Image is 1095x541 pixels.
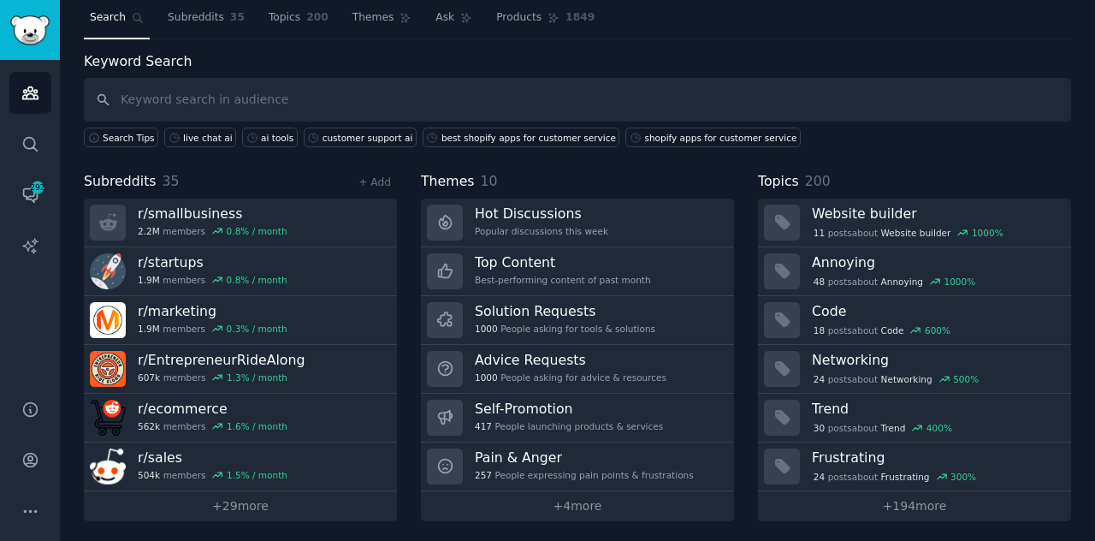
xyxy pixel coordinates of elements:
span: Subreddits [168,10,224,26]
span: Ask [435,10,454,26]
a: +194more [758,491,1071,521]
a: Topics200 [263,4,334,39]
a: r/sales504kmembers1.5% / month [84,443,397,491]
h3: r/ marketing [138,302,287,320]
div: post s about [812,225,1004,241]
h3: Solution Requests [475,302,655,320]
h3: Networking [812,351,1059,369]
h3: Top Content [475,253,651,271]
a: customer support ai [304,128,417,147]
div: post s about [812,274,977,289]
div: ai tools [261,132,293,144]
span: 1000 [475,323,498,335]
span: Search Tips [103,132,155,144]
span: 504k [138,469,160,481]
div: post s about [812,323,952,338]
span: 24 [814,373,825,385]
a: Advice Requests1000People asking for advice & resources [421,345,734,394]
span: Frustrating [881,471,930,483]
a: Annoying48postsaboutAnnoying1000% [758,247,1071,296]
img: marketing [90,302,126,338]
span: 10 [481,173,498,189]
h3: Website builder [812,205,1059,223]
button: Search Tips [84,128,158,147]
div: members [138,274,287,286]
span: 11 [814,227,825,239]
span: 2.2M [138,225,160,237]
h3: r/ EntrepreneurRideAlong [138,351,305,369]
span: 18 [814,324,825,336]
span: Themes [421,171,475,193]
a: Code18postsaboutCode600% [758,296,1071,345]
a: live chat ai [164,128,236,147]
h3: r/ ecommerce [138,400,287,418]
span: 1.9M [138,323,160,335]
img: EntrepreneurRideAlong [90,351,126,387]
div: People asking for tools & solutions [475,323,655,335]
span: Topics [758,171,799,193]
h3: Annoying [812,253,1059,271]
h3: r/ sales [138,449,287,467]
span: 607k [138,372,160,383]
div: members [138,323,287,335]
span: 48 [814,276,825,288]
div: 1.3 % / month [227,372,287,383]
a: Subreddits35 [162,4,251,39]
div: 1.5 % / month [227,469,287,481]
span: Code [881,324,904,336]
img: ecommerce [90,400,126,436]
div: People expressing pain points & frustrations [475,469,694,481]
h3: r/ smallbusiness [138,205,287,223]
a: r/ecommerce562kmembers1.6% / month [84,394,397,443]
a: Pain & Anger257People expressing pain points & frustrations [421,443,734,491]
span: Website builder [881,227,951,239]
a: Networking24postsaboutNetworking500% [758,345,1071,394]
a: + Add [358,176,391,188]
h3: Hot Discussions [475,205,608,223]
div: 400 % [926,422,952,434]
div: members [138,372,305,383]
span: 292 [30,181,45,193]
span: Themes [352,10,394,26]
span: 35 [163,173,180,189]
a: +29more [84,491,397,521]
h3: Code [812,302,1059,320]
div: members [138,469,287,481]
h3: Pain & Anger [475,449,694,467]
a: best shopify apps for customer service [423,128,620,147]
span: 1000 [475,372,498,383]
div: People asking for advice & resources [475,372,666,383]
div: 1.6 % / month [227,420,287,432]
a: +4more [421,491,734,521]
h3: Frustrating [812,449,1059,467]
a: Themes [346,4,418,39]
a: Website builder11postsaboutWebsite builder1000% [758,199,1071,247]
span: 200 [306,10,328,26]
a: Top ContentBest-performing content of past month [421,247,734,296]
div: 0.3 % / month [227,323,287,335]
a: r/startups1.9Mmembers0.8% / month [84,247,397,296]
div: 600 % [925,324,950,336]
div: shopify apps for customer service [644,132,796,144]
input: Keyword search in audience [84,78,1071,122]
div: 300 % [950,471,976,483]
span: 200 [805,173,831,189]
div: 1000 % [944,276,975,288]
a: shopify apps for customer service [625,128,800,147]
span: 562k [138,420,160,432]
a: Trend30postsaboutTrend400% [758,394,1071,443]
img: GummySearch logo [10,15,50,45]
a: Frustrating24postsaboutFrustrating300% [758,443,1071,491]
div: members [138,420,287,432]
span: 1.9M [138,274,160,286]
a: r/EntrepreneurRideAlong607kmembers1.3% / month [84,345,397,394]
span: 417 [475,420,492,432]
div: 1000 % [972,227,1003,239]
span: Products [496,10,542,26]
a: Solution Requests1000People asking for tools & solutions [421,296,734,345]
span: Annoying [881,276,923,288]
span: Networking [881,373,932,385]
span: Trend [881,422,906,434]
a: Search [84,4,150,39]
h3: Trend [812,400,1059,418]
